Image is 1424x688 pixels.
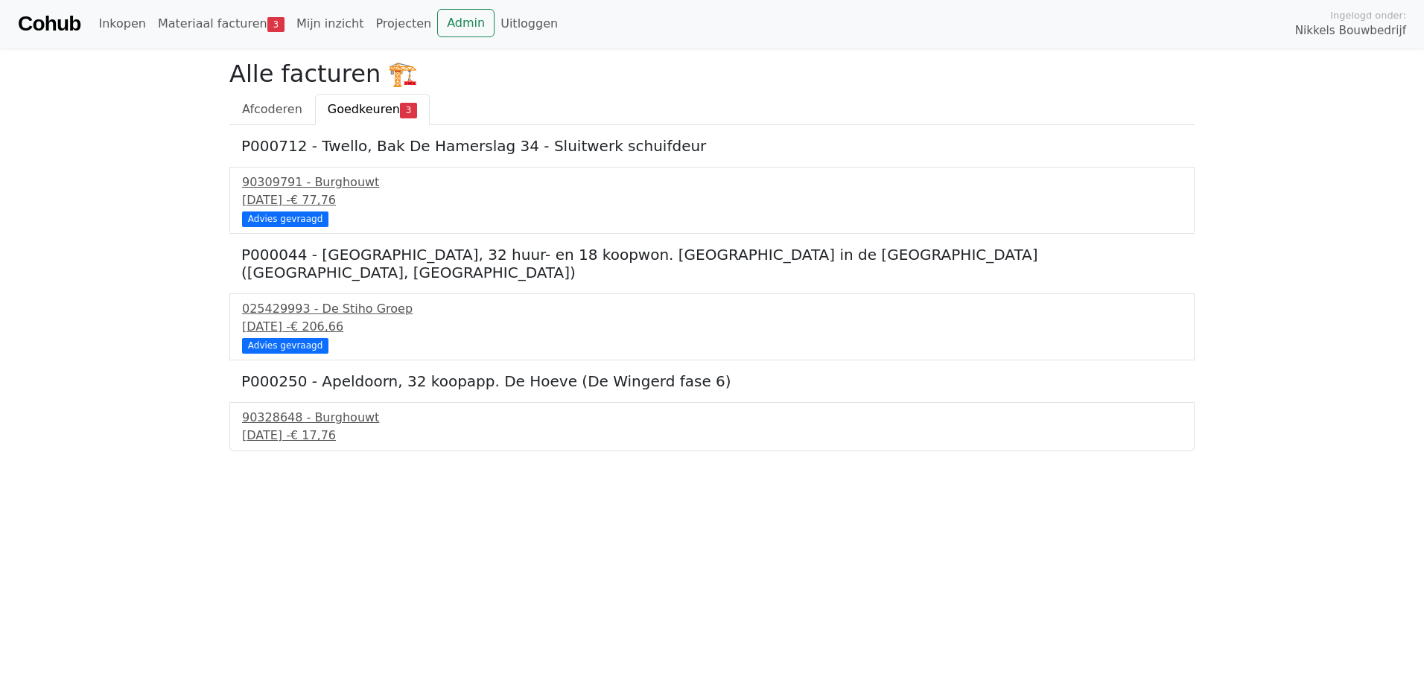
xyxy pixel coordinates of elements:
[400,103,417,118] span: 3
[495,9,564,39] a: Uitloggen
[242,211,328,226] div: Advies gevraagd
[242,191,1182,209] div: [DATE] -
[290,193,336,207] span: € 77,76
[315,94,430,125] a: Goedkeuren3
[241,372,1183,390] h5: P000250 - Apeldoorn, 32 koopapp. De Hoeve (De Wingerd fase 6)
[241,137,1183,155] h5: P000712 - Twello, Bak De Hamerslag 34 - Sluitwerk schuifdeur
[328,102,400,116] span: Goedkeuren
[242,300,1182,318] div: 025429993 - De Stiho Groep
[229,94,315,125] a: Afcoderen
[92,9,151,39] a: Inkopen
[242,409,1182,427] div: 90328648 - Burghouwt
[1295,22,1406,39] span: Nikkels Bouwbedrijf
[290,9,370,39] a: Mijn inzicht
[369,9,437,39] a: Projecten
[437,9,495,37] a: Admin
[242,318,1182,336] div: [DATE] -
[242,427,1182,445] div: [DATE] -
[242,102,302,116] span: Afcoderen
[18,6,80,42] a: Cohub
[242,173,1182,191] div: 90309791 - Burghouwt
[290,428,336,442] span: € 17,76
[242,338,328,353] div: Advies gevraagd
[229,60,1195,88] h2: Alle facturen 🏗️
[241,246,1183,281] h5: P000044 - [GEOGRAPHIC_DATA], 32 huur- en 18 koopwon. [GEOGRAPHIC_DATA] in de [GEOGRAPHIC_DATA] ([...
[290,319,343,334] span: € 206,66
[242,300,1182,351] a: 025429993 - De Stiho Groep[DATE] -€ 206,66 Advies gevraagd
[242,173,1182,225] a: 90309791 - Burghouwt[DATE] -€ 77,76 Advies gevraagd
[267,17,285,32] span: 3
[152,9,290,39] a: Materiaal facturen3
[242,409,1182,445] a: 90328648 - Burghouwt[DATE] -€ 17,76
[1330,8,1406,22] span: Ingelogd onder:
